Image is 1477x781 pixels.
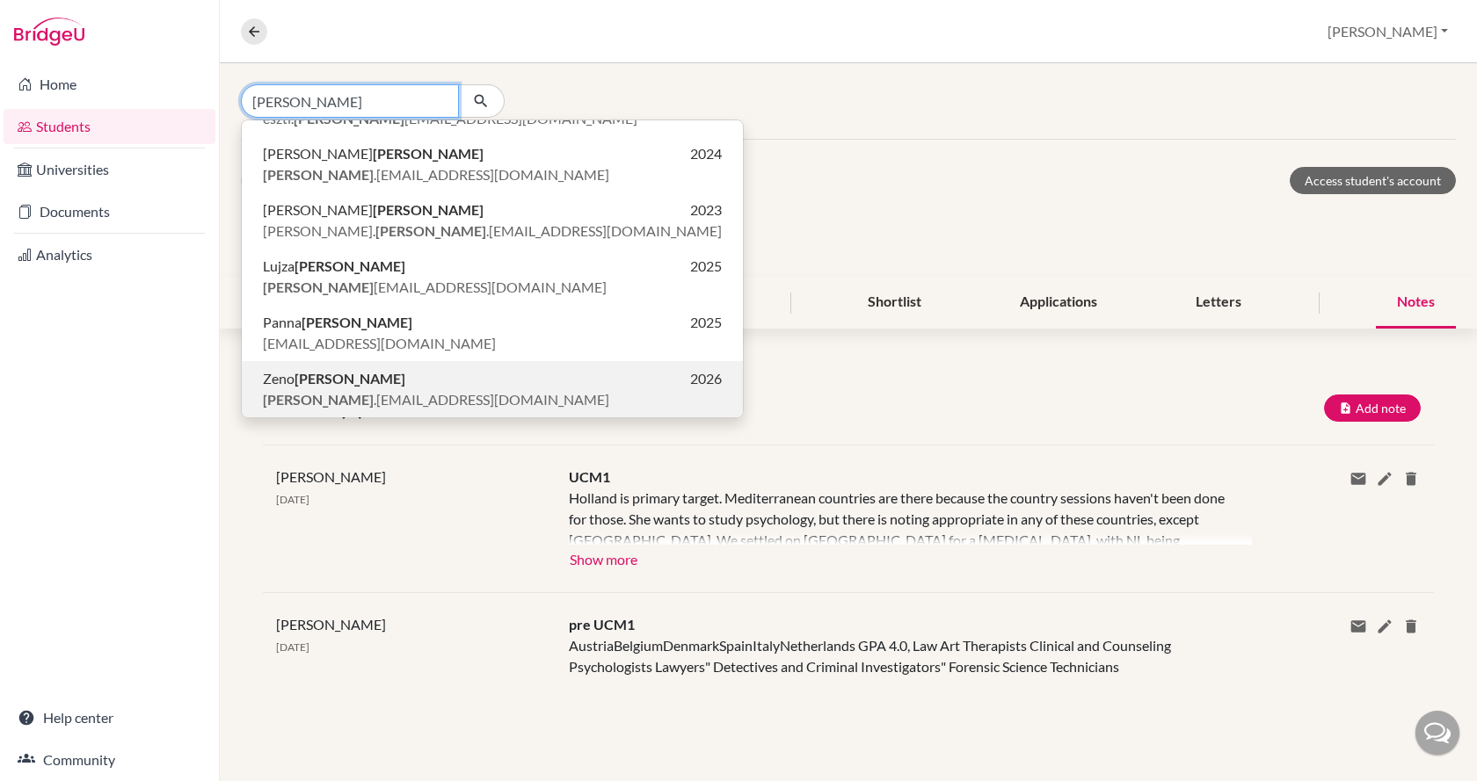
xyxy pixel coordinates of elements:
[373,145,484,162] b: [PERSON_NAME]
[263,368,405,389] span: Zeno
[263,143,484,164] span: [PERSON_NAME]
[690,312,722,333] span: 2025
[1320,15,1456,48] button: [PERSON_NAME]
[375,222,486,239] b: [PERSON_NAME]
[4,742,215,777] a: Community
[242,249,743,305] button: Lujza[PERSON_NAME]2025[PERSON_NAME][EMAIL_ADDRESS][DOMAIN_NAME]
[242,136,743,192] button: [PERSON_NAME][PERSON_NAME]2024[PERSON_NAME].[EMAIL_ADDRESS][DOMAIN_NAME]
[4,237,215,272] a: Analytics
[4,109,215,144] a: Students
[276,493,309,506] span: [DATE]
[569,468,610,485] span: UCM1
[263,333,496,354] span: [EMAIL_ADDRESS][DOMAIN_NAME]
[569,488,1226,545] div: Holland is primary target. Mediterranean countries are there because the country sessions haven't...
[569,616,635,633] span: pre UCM1
[1376,277,1456,329] div: Notes
[295,257,405,274] b: [PERSON_NAME]
[569,545,638,571] button: Show more
[263,277,607,298] span: [EMAIL_ADDRESS][DOMAIN_NAME]
[373,201,484,218] b: [PERSON_NAME]
[263,278,374,295] b: [PERSON_NAME]
[690,256,722,277] span: 2025
[263,221,722,242] span: [PERSON_NAME]. .[EMAIL_ADDRESS][DOMAIN_NAME]
[4,67,215,102] a: Home
[276,616,386,633] span: [PERSON_NAME]
[241,84,459,118] input: Find student by name...
[1324,394,1421,422] button: Add note
[556,614,1239,677] div: AustriaBelgiumDenmarkSpainItalyNetherlands GPA 4.0, Law Art Therapists Clinical and Counseling Ps...
[263,391,374,408] b: [PERSON_NAME]
[690,199,722,221] span: 2023
[1175,277,1262,329] div: Letters
[847,277,942,329] div: Shortlist
[263,312,412,333] span: Panna
[242,361,743,417] button: Zeno[PERSON_NAME]2026[PERSON_NAME].[EMAIL_ADDRESS][DOMAIN_NAME]
[14,18,84,46] img: Bridge-U
[4,700,215,735] a: Help center
[263,199,484,221] span: [PERSON_NAME]
[4,194,215,229] a: Documents
[690,368,722,389] span: 2026
[999,277,1118,329] div: Applications
[40,12,76,28] span: Help
[295,370,405,387] b: [PERSON_NAME]
[1290,167,1456,194] a: Access student's account
[263,166,374,183] b: [PERSON_NAME]
[690,143,722,164] span: 2024
[4,152,215,187] a: Universities
[276,468,386,485] span: [PERSON_NAME]
[302,314,412,330] b: [PERSON_NAME]
[263,256,405,277] span: Lujza
[276,640,309,654] span: [DATE]
[242,192,743,249] button: [PERSON_NAME][PERSON_NAME]2023[PERSON_NAME].[PERSON_NAME].[EMAIL_ADDRESS][DOMAIN_NAME]
[242,305,743,361] button: Panna[PERSON_NAME]2025[EMAIL_ADDRESS][DOMAIN_NAME]
[263,164,609,185] span: .[EMAIL_ADDRESS][DOMAIN_NAME]
[263,389,609,410] span: .[EMAIL_ADDRESS][DOMAIN_NAME]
